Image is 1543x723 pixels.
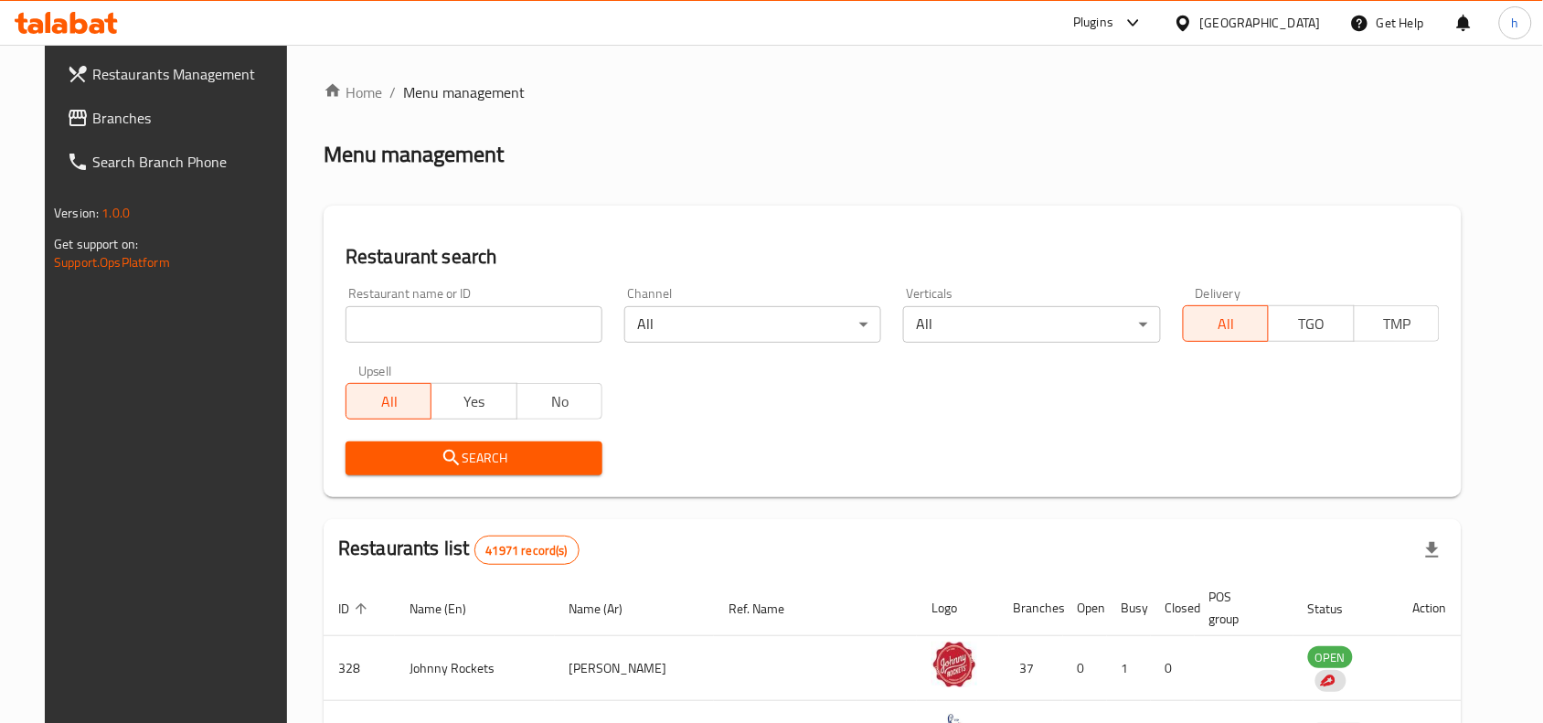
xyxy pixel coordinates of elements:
[92,151,288,173] span: Search Branch Phone
[1196,287,1241,300] label: Delivery
[324,81,1462,103] nav: breadcrumb
[1200,13,1321,33] div: [GEOGRAPHIC_DATA]
[1319,673,1335,689] img: delivery hero logo
[101,201,130,225] span: 1.0.0
[1063,636,1107,701] td: 0
[389,81,396,103] li: /
[92,107,288,129] span: Branches
[903,306,1160,343] div: All
[346,383,431,420] button: All
[338,598,373,620] span: ID
[729,598,808,620] span: Ref. Name
[354,388,424,415] span: All
[52,52,303,96] a: Restaurants Management
[1107,580,1151,636] th: Busy
[324,81,382,103] a: Home
[475,542,579,559] span: 41971 record(s)
[1151,580,1195,636] th: Closed
[360,447,588,470] span: Search
[346,243,1440,271] h2: Restaurant search
[516,383,602,420] button: No
[431,383,516,420] button: Yes
[1183,305,1269,342] button: All
[439,388,509,415] span: Yes
[1354,305,1440,342] button: TMP
[1399,580,1462,636] th: Action
[52,96,303,140] a: Branches
[52,140,303,184] a: Search Branch Phone
[999,636,1063,701] td: 37
[555,636,714,701] td: [PERSON_NAME]
[54,232,138,256] span: Get support on:
[1512,13,1519,33] span: h
[338,535,580,565] h2: Restaurants list
[410,598,490,620] span: Name (En)
[931,642,977,687] img: Johnny Rockets
[917,580,999,636] th: Logo
[54,201,99,225] span: Version:
[1073,12,1113,34] div: Plugins
[1308,646,1353,668] div: OPEN
[1410,528,1454,572] div: Export file
[346,306,602,343] input: Search for restaurant name or ID..
[1276,311,1346,337] span: TGO
[346,441,602,475] button: Search
[1151,636,1195,701] td: 0
[999,580,1063,636] th: Branches
[403,81,525,103] span: Menu management
[1063,580,1107,636] th: Open
[324,636,395,701] td: 328
[569,598,647,620] span: Name (Ar)
[474,536,580,565] div: Total records count
[1268,305,1354,342] button: TGO
[1308,647,1353,668] span: OPEN
[1191,311,1261,337] span: All
[1362,311,1432,337] span: TMP
[54,250,170,274] a: Support.OpsPlatform
[1315,670,1346,692] div: Indicates that the vendor menu management has been moved to DH Catalog service
[1209,586,1272,630] span: POS group
[624,306,881,343] div: All
[525,388,595,415] span: No
[324,140,504,169] h2: Menu management
[1308,598,1367,620] span: Status
[395,636,555,701] td: Johnny Rockets
[1107,636,1151,701] td: 1
[358,365,392,377] label: Upsell
[92,63,288,85] span: Restaurants Management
